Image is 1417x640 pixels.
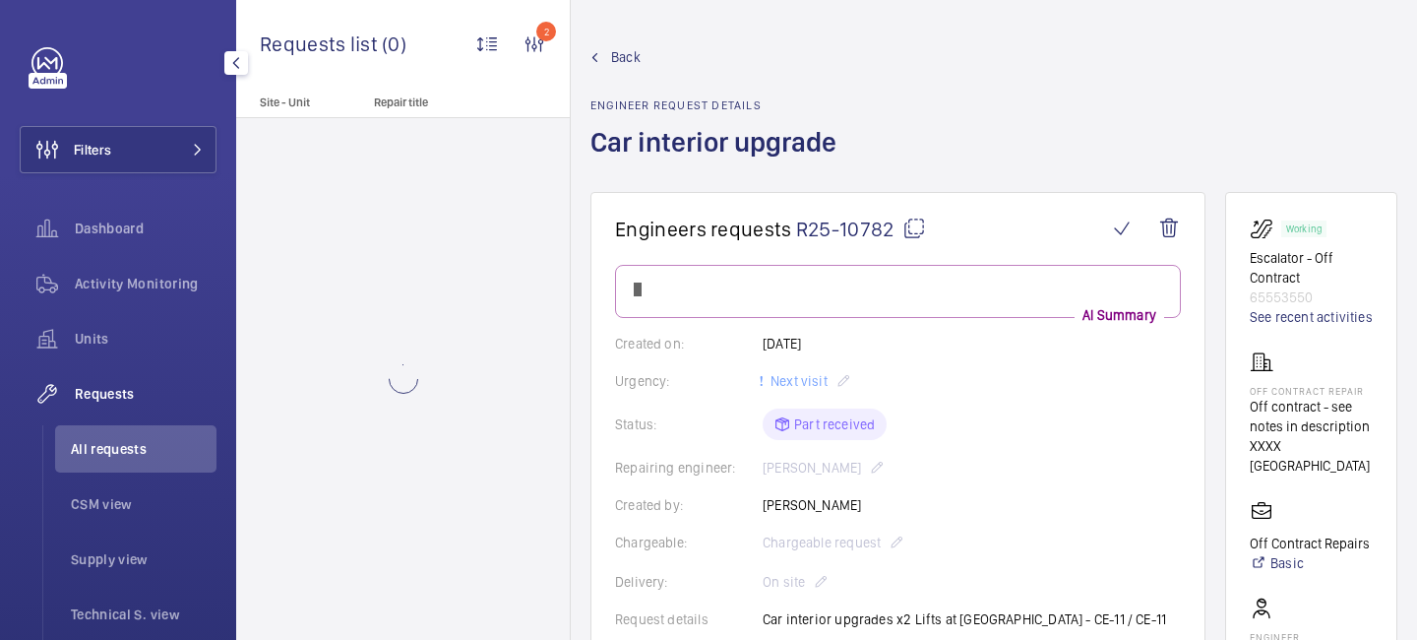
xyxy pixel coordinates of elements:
p: Repair title [374,96,504,109]
span: Requests list [260,32,382,56]
p: Site - Unit [236,96,366,109]
span: R25-10782 [796,217,926,241]
span: All requests [71,439,216,459]
p: Working [1286,225,1322,232]
button: Filters [20,126,216,173]
p: Off contract - see notes in description [1250,397,1373,436]
p: AI Summary [1075,305,1164,325]
p: Off Contract Repairs [1250,534,1370,553]
span: Filters [74,140,111,160]
span: CSM view [71,494,216,514]
span: Activity Monitoring [75,274,216,293]
h1: Car interior upgrade [590,124,848,192]
span: Engineers requests [615,217,792,241]
p: 65553550 [1250,288,1373,307]
p: Escalator - Off Contract [1250,248,1373,288]
span: Dashboard [75,219,216,238]
span: Units [75,329,216,349]
span: Technical S. view [71,605,216,624]
span: Supply view [71,549,216,569]
span: Requests [75,384,216,404]
img: escalator.svg [1250,217,1281,240]
h2: Engineer request details [590,98,848,112]
span: Back [611,47,641,67]
p: XXXX [GEOGRAPHIC_DATA] [1250,436,1373,476]
a: See recent activities [1250,307,1373,327]
a: Basic [1250,553,1370,573]
p: Off Contract Repair [1250,385,1373,397]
